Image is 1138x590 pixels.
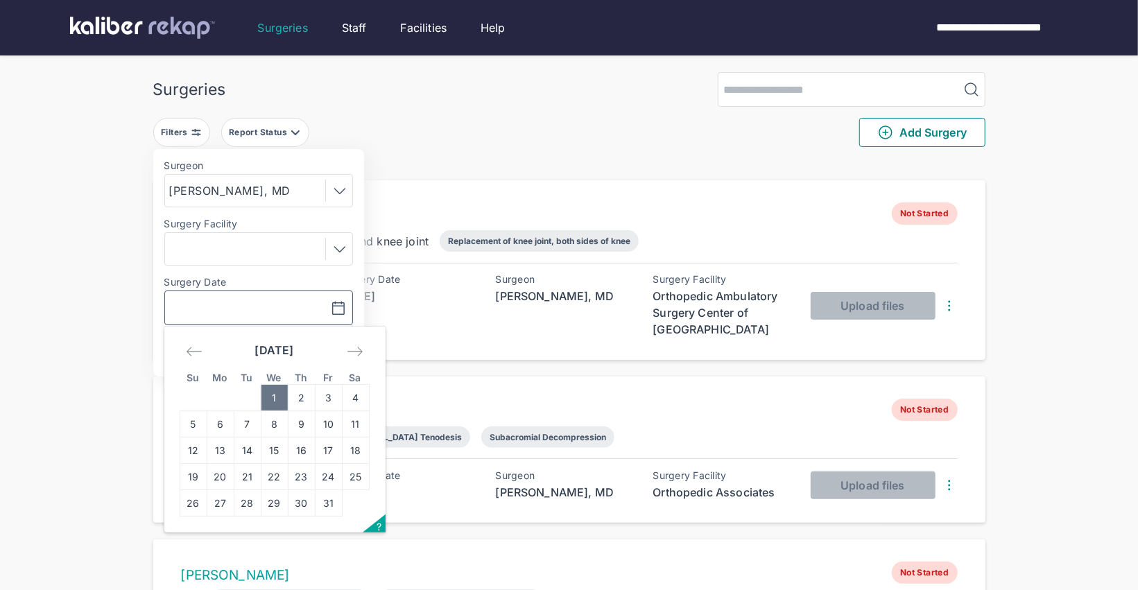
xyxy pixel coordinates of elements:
button: Upload files [811,471,936,499]
button: Report Status [221,118,309,147]
td: Monday, October 20, 2025 [207,464,234,490]
small: Su [187,372,200,383]
td: Sunday, October 19, 2025 [180,464,207,490]
img: kaliber labs logo [70,17,215,39]
a: Staff [342,19,367,36]
small: We [266,372,282,383]
small: Mo [212,372,228,383]
label: Surgeon [164,160,353,171]
div: Surgery Facility [653,470,792,481]
div: Surgery Facility [653,274,792,285]
span: Add Surgery [877,124,967,141]
div: [PERSON_NAME], MD [496,288,635,304]
td: Friday, October 31, 2025 [315,490,342,517]
td: Thursday, October 30, 2025 [288,490,315,517]
label: Surgery Facility [164,218,353,229]
td: Saturday, October 18, 2025 [342,437,369,464]
td: Friday, October 17, 2025 [315,437,342,464]
img: filter-caret-down-grey.b3560631.svg [290,127,301,138]
td: Tuesday, October 21, 2025 [234,464,261,490]
td: Wednesday, October 29, 2025 [261,490,288,517]
div: [PERSON_NAME], MD [496,484,635,501]
span: Not Started [892,562,957,584]
div: Move forward to switch to the next month. [340,339,370,364]
div: Surgeries [153,80,226,99]
td: Friday, October 3, 2025 [315,385,342,411]
small: Tu [241,372,253,383]
td: Sunday, October 26, 2025 [180,490,207,517]
a: Help [481,19,506,36]
td: Monday, October 6, 2025 [207,411,234,437]
td: Wednesday, October 22, 2025 [261,464,288,490]
td: Monday, October 13, 2025 [207,437,234,464]
a: Facilities [401,19,447,36]
div: Surgeon [496,470,635,481]
td: Saturday, October 11, 2025 [342,411,369,437]
div: Orthopedic Ambulatory Surgery Center of [GEOGRAPHIC_DATA] [653,288,792,338]
td: Monday, October 27, 2025 [207,490,234,517]
img: DotsThreeVertical.31cb0eda.svg [941,297,958,314]
td: Tuesday, October 28, 2025 [234,490,261,517]
td: Sunday, October 5, 2025 [180,411,207,437]
div: Subacromial Decompression [490,432,606,442]
td: Thursday, October 23, 2025 [288,464,315,490]
img: PlusCircleGreen.5fd88d77.svg [877,124,894,141]
label: Surgery Date [164,277,353,288]
div: [DATE] [338,484,477,501]
td: Wednesday, October 1, 2025 [261,385,288,411]
strong: [DATE] [255,343,294,357]
div: [PERSON_NAME], MD [169,182,295,199]
td: Tuesday, October 7, 2025 [234,411,261,437]
button: Upload files [811,292,936,320]
div: Filters [161,127,191,138]
div: Orthopedic Associates [653,484,792,501]
small: Fr [323,372,334,383]
td: Thursday, October 2, 2025 [288,385,315,411]
td: Wednesday, October 15, 2025 [261,437,288,464]
div: Surgery Date [338,470,477,481]
img: faders-horizontal-grey.d550dbda.svg [191,127,202,138]
span: Not Started [892,399,957,421]
div: Replacement of knee joint, both sides of knee [448,236,630,246]
td: Thursday, October 9, 2025 [288,411,315,437]
small: Th [295,372,308,383]
td: Wednesday, October 8, 2025 [261,411,288,437]
div: Calendar [164,327,385,532]
div: [MEDICAL_DATA] Tenodesis [347,432,462,442]
td: Thursday, October 16, 2025 [288,437,315,464]
span: Not Started [892,202,957,225]
div: Move backward to switch to the previous month. [180,339,209,364]
td: Saturday, October 25, 2025 [342,464,369,490]
td: Tuesday, October 14, 2025 [234,437,261,464]
img: DotsThreeVertical.31cb0eda.svg [941,477,958,494]
span: Upload files [840,299,904,313]
div: Report Status [229,127,290,138]
span: Upload files [840,478,904,492]
td: Saturday, October 4, 2025 [342,385,369,411]
img: MagnifyingGlass.1dc66aab.svg [963,81,980,98]
td: Friday, October 24, 2025 [315,464,342,490]
small: Sa [349,372,361,383]
div: [DATE] [338,288,477,304]
div: 2254 entries [153,158,985,175]
td: Sunday, October 12, 2025 [180,437,207,464]
div: Surgery Date [338,274,477,285]
button: Add Surgery [859,118,985,147]
a: Surgeries [258,19,308,36]
span: ? [377,521,382,532]
td: Friday, October 10, 2025 [315,411,342,437]
button: Open the keyboard shortcuts panel. [363,514,386,532]
button: Filters [153,118,210,147]
a: [PERSON_NAME] [181,567,290,583]
div: Surgeon [496,274,635,285]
